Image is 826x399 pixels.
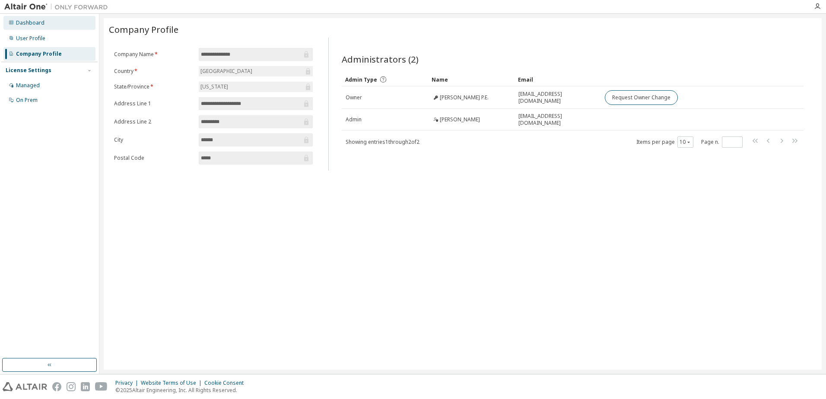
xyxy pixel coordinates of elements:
[605,90,678,105] button: Request Owner Change
[114,83,194,90] label: State/Province
[114,155,194,161] label: Postal Code
[4,3,112,11] img: Altair One
[141,380,204,386] div: Website Terms of Use
[67,382,76,391] img: instagram.svg
[16,82,40,89] div: Managed
[114,51,194,58] label: Company Name
[114,118,194,125] label: Address Line 2
[518,91,597,104] span: [EMAIL_ADDRESS][DOMAIN_NAME]
[680,139,691,146] button: 10
[114,100,194,107] label: Address Line 1
[81,382,90,391] img: linkedin.svg
[109,23,178,35] span: Company Profile
[204,380,249,386] div: Cookie Consent
[16,97,38,104] div: On Prem
[199,66,313,76] div: [GEOGRAPHIC_DATA]
[518,113,597,127] span: [EMAIL_ADDRESS][DOMAIN_NAME]
[701,136,743,148] span: Page n.
[199,66,254,76] div: [GEOGRAPHIC_DATA]
[636,136,693,148] span: Items per page
[440,94,489,101] span: [PERSON_NAME] P.E.
[199,82,313,92] div: [US_STATE]
[52,382,61,391] img: facebook.svg
[432,73,511,86] div: Name
[16,35,45,42] div: User Profile
[114,68,194,75] label: Country
[95,382,108,391] img: youtube.svg
[115,380,141,386] div: Privacy
[345,76,377,83] span: Admin Type
[346,138,419,146] span: Showing entries 1 through 2 of 2
[199,82,229,92] div: [US_STATE]
[16,51,62,57] div: Company Profile
[518,73,597,86] div: Email
[342,53,419,65] span: Administrators (2)
[346,94,362,101] span: Owner
[115,386,249,394] p: © 2025 Altair Engineering, Inc. All Rights Reserved.
[114,136,194,143] label: City
[16,19,44,26] div: Dashboard
[440,116,480,123] span: [PERSON_NAME]
[3,382,47,391] img: altair_logo.svg
[6,67,51,74] div: License Settings
[346,116,362,123] span: Admin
